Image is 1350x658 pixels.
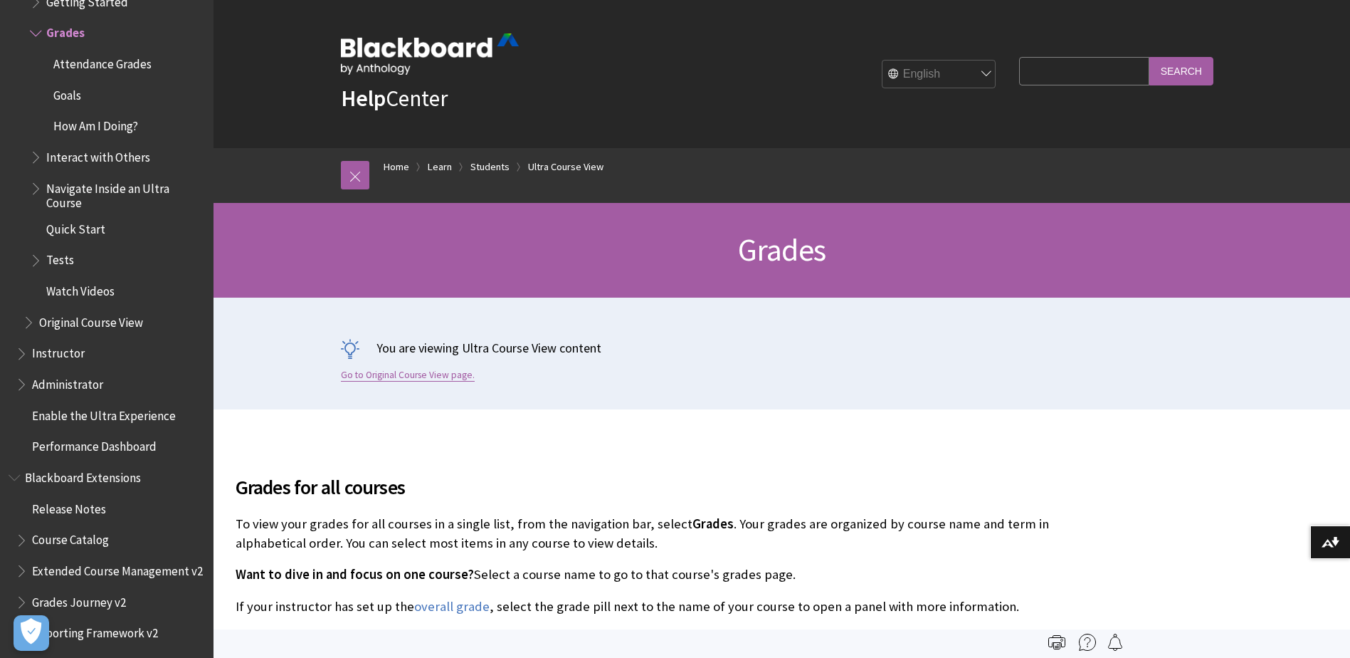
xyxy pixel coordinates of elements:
a: Learn [428,158,452,176]
a: HelpCenter [341,84,448,113]
a: Students [470,158,510,176]
img: Print [1048,634,1065,651]
span: Tests [46,249,74,268]
span: Quick Start [46,217,105,236]
p: If your instructor has set up the , select the grade pill next to the name of your course to open... [236,597,1118,616]
span: Course Catalog [32,528,109,548]
img: Follow this page [1107,634,1124,651]
span: Interact with Others [46,145,150,164]
span: Grades [692,516,734,532]
span: Want to dive in and focus on one course? [236,566,474,583]
span: Extended Course Management v2 [32,559,203,578]
a: Ultra Course View [528,158,603,176]
span: Watch Videos [46,279,115,298]
span: Grades [46,21,85,41]
span: Instructor [32,342,85,361]
span: Performance Dashboard [32,435,157,454]
span: Enable the Ultra Experience [32,404,176,423]
span: Grades for all courses [236,472,1118,502]
select: Site Language Selector [882,61,996,89]
span: How Am I Doing? [53,115,138,134]
img: Blackboard by Anthology [341,33,519,75]
a: Go to Original Course View page. [341,369,475,382]
p: You are viewing Ultra Course View content [341,339,1223,357]
span: Blackboard Extensions [25,466,141,485]
span: Grades Journey v2 [32,590,126,610]
button: Open Preferences [14,615,49,651]
span: Goals [53,83,81,103]
strong: Help [341,84,386,113]
a: Home [384,158,409,176]
p: Select a course name to go to that course's grades page. [236,565,1118,584]
span: Reporting Framework v2 [32,622,158,641]
p: To view your grades for all courses in a single list, from the navigation bar, select . Your grad... [236,515,1118,552]
span: Release Notes [32,497,106,516]
span: Attendance Grades [53,52,152,71]
span: Original Course View [39,310,143,330]
input: Search [1149,57,1213,85]
img: More help [1079,634,1096,651]
span: Navigate Inside an Ultra Course [46,177,204,210]
a: overall grade [414,598,490,615]
span: Grades [738,230,826,269]
span: Administrator [32,372,103,392]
